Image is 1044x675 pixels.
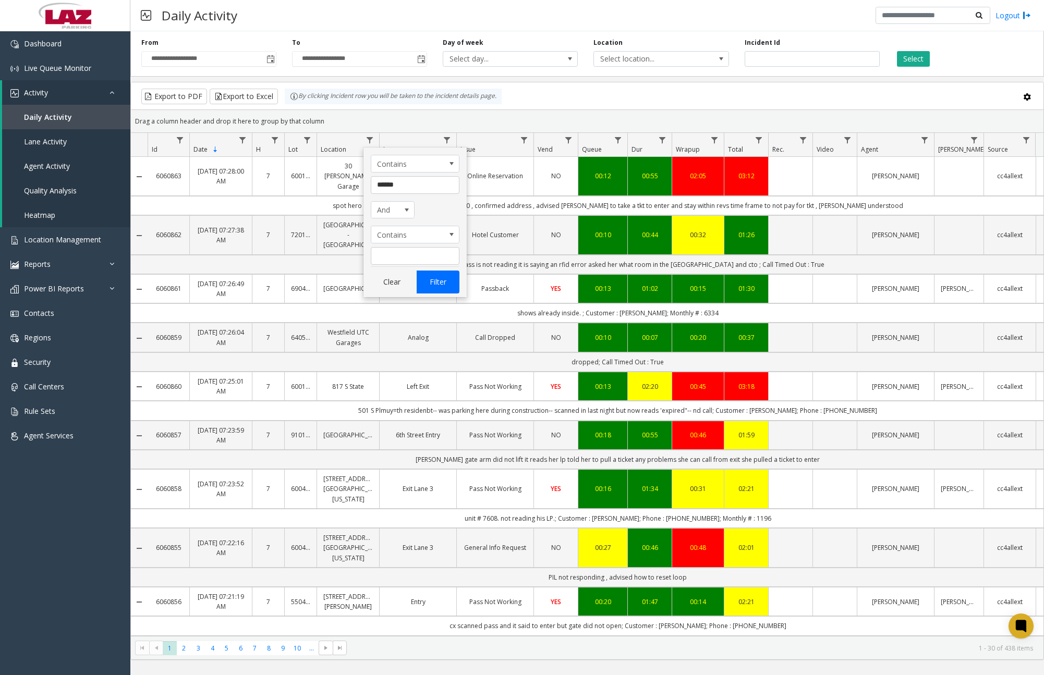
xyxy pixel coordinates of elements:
[731,284,762,293] div: 01:30
[634,382,665,391] div: 02:20
[291,543,310,553] a: 600419
[196,376,246,396] a: [DATE] 07:25:01 AM
[371,176,459,194] input: Location Filter
[131,334,148,342] a: Collapse Details
[634,333,665,342] div: 00:07
[990,382,1029,391] a: cc4allext
[540,484,572,494] a: YES
[154,230,183,240] a: 6060862
[540,597,572,607] a: YES
[585,382,621,391] a: 00:13
[678,333,718,342] div: 00:20
[864,484,928,494] a: [PERSON_NAME]
[678,230,718,240] a: 00:32
[864,597,928,607] a: [PERSON_NAME]
[463,484,527,494] a: Pass Not Working
[291,597,310,607] a: 550463
[154,484,183,494] a: 6060858
[259,333,278,342] a: 7
[463,171,527,181] a: Online Reservation
[259,484,278,494] a: 7
[196,479,246,499] a: [DATE] 07:23:52 AM
[634,230,665,240] div: 00:44
[918,133,932,147] a: Agent Filter Menu
[861,145,878,154] span: Agent
[24,88,48,97] span: Activity
[585,284,621,293] a: 00:13
[551,284,561,293] span: YES
[897,51,930,67] button: Select
[440,133,454,147] a: Lane Filter Menu
[796,133,810,147] a: Rec. Filter Menu
[10,310,19,318] img: 'icon'
[990,333,1029,342] a: cc4allext
[383,145,397,154] span: Lane
[205,641,220,655] span: Page 4
[259,543,278,553] a: 7
[517,133,531,147] a: Issue Filter Menu
[678,543,718,553] a: 00:48
[10,261,19,269] img: 'icon'
[731,430,762,440] div: 01:59
[551,543,561,552] span: NO
[323,533,373,563] a: [STREET_ADDRESS][GEOGRAPHIC_DATA][US_STATE]
[386,333,450,342] a: Analog
[131,173,148,181] a: Collapse Details
[131,133,1043,636] div: Data table
[291,230,310,240] a: 720109
[585,430,621,440] a: 00:18
[10,65,19,73] img: 'icon'
[10,359,19,367] img: 'icon'
[551,230,561,239] span: NO
[196,538,246,558] a: [DATE] 07:22:16 AM
[731,597,762,607] a: 02:21
[678,484,718,494] div: 00:31
[319,641,333,655] span: Go to the next page
[540,171,572,181] a: NO
[634,284,665,293] div: 01:02
[988,145,1008,154] span: Source
[24,382,64,391] span: Call Centers
[585,171,621,181] div: 00:12
[268,133,282,147] a: H Filter Menu
[2,154,130,178] a: Agent Activity
[156,3,242,28] h3: Daily Activity
[196,166,246,186] a: [DATE] 07:28:00 AM
[24,308,54,318] span: Contacts
[177,641,191,655] span: Page 2
[24,259,51,269] span: Reports
[540,382,572,391] a: YES
[163,641,177,655] span: Page 1
[941,382,977,391] a: [PERSON_NAME]
[593,38,623,47] label: Location
[990,597,1029,607] a: cc4allext
[371,226,441,243] span: Contains
[1023,10,1031,21] img: logout
[634,430,665,440] a: 00:55
[864,171,928,181] a: [PERSON_NAME]
[131,231,148,240] a: Collapse Details
[259,284,278,293] a: 7
[24,357,51,367] span: Security
[941,597,977,607] a: [PERSON_NAME]
[678,284,718,293] div: 00:15
[634,484,665,494] a: 01:34
[10,236,19,244] img: 'icon'
[291,382,310,391] a: 600118
[210,89,278,104] button: Export to Excel
[551,382,561,391] span: YES
[24,284,84,293] span: Power BI Reports
[772,145,784,154] span: Rec.
[996,10,1031,21] a: Logout
[551,597,561,606] span: YES
[24,112,72,122] span: Daily Activity
[292,38,300,47] label: To
[141,3,151,28] img: pageIcon
[10,408,19,416] img: 'icon'
[300,133,314,147] a: Lot Filter Menu
[540,543,572,553] a: NO
[24,235,101,244] span: Location Management
[463,382,527,391] a: Pass Not Working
